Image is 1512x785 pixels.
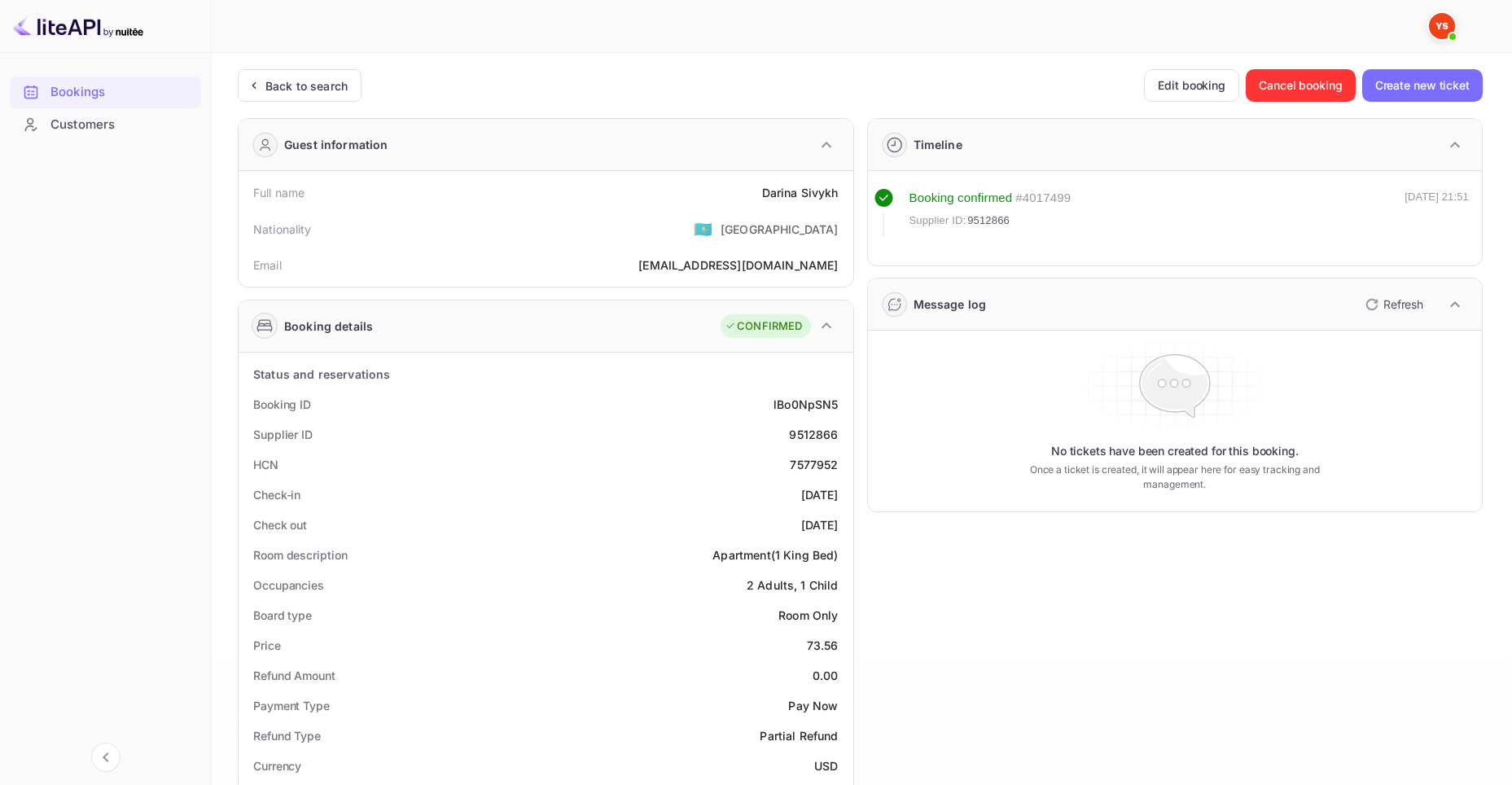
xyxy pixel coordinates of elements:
[10,77,201,107] a: Bookings
[909,189,1013,208] div: Booking confirmed
[638,257,838,274] div: [EMAIL_ADDRESS][DOMAIN_NAME]
[1015,189,1071,208] div: # 4017499
[1356,292,1430,318] button: Refresh
[694,214,712,243] span: United States
[967,213,1010,229] span: 9512866
[253,456,278,473] div: HCN
[253,697,330,714] div: Payment Type
[253,184,305,201] div: Full name
[914,136,962,153] div: Timeline
[253,607,312,624] div: Board type
[265,77,348,94] div: Back to search
[789,426,838,443] div: 9512866
[1010,463,1340,492] p: Once a ticket is created, it will appear here for easy tracking and management.
[712,546,838,564] div: Apartment(1 King Bed)
[814,757,838,774] div: USD
[801,486,839,503] div: [DATE]
[725,318,802,335] div: CONFIRMED
[1362,69,1483,102] button: Create new ticket
[788,697,838,714] div: Pay Now
[914,296,987,313] div: Message log
[253,366,390,383] div: Status and reservations
[253,757,301,774] div: Currency
[10,77,201,108] div: Bookings
[909,213,966,229] span: Supplier ID:
[1144,69,1239,102] button: Edit booking
[10,109,201,141] div: Customers
[253,546,347,564] div: Room description
[778,607,838,624] div: Room Only
[253,221,312,238] div: Nationality
[253,667,335,684] div: Refund Amount
[760,727,838,744] div: Partial Refund
[813,667,839,684] div: 0.00
[774,396,838,413] div: lBo0NpSN5
[807,637,839,654] div: 73.56
[721,221,839,238] div: [GEOGRAPHIC_DATA]
[762,184,839,201] div: Darina Sivykh
[253,396,311,413] div: Booking ID
[1405,189,1469,236] div: [DATE] 21:51
[13,13,143,39] img: LiteAPI logo
[253,577,324,594] div: Occupancies
[253,727,321,744] div: Refund Type
[801,516,839,533] div: [DATE]
[1383,296,1423,313] p: Refresh
[790,456,838,473] div: 7577952
[1429,13,1455,39] img: Yandex Support
[284,318,373,335] div: Booking details
[50,116,193,134] div: Customers
[253,486,300,503] div: Check-in
[253,516,307,533] div: Check out
[253,426,313,443] div: Supplier ID
[10,109,201,139] a: Customers
[91,743,121,772] button: Collapse navigation
[284,136,388,153] div: Guest information
[1051,443,1299,459] p: No tickets have been created for this booking.
[253,257,282,274] div: Email
[50,83,193,102] div: Bookings
[747,577,839,594] div: 2 Adults, 1 Child
[253,637,281,654] div: Price
[1246,69,1356,102] button: Cancel booking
